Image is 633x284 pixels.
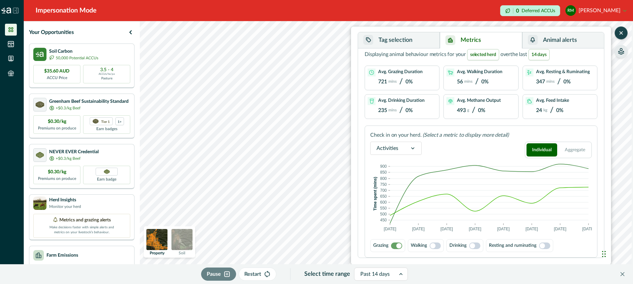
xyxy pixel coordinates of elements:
[179,251,185,255] p: Soil
[481,79,489,85] p: 0%
[146,229,167,250] img: property preview
[600,238,633,269] iframe: Chat Widget
[304,270,350,279] p: Select time range
[49,48,98,55] p: Soil Carbon
[457,107,466,114] p: 493
[100,68,113,72] p: 3.5 - 4
[365,49,551,60] p: Displaying animal behaviour metrics for your over the last
[557,77,561,87] p: /
[115,117,124,125] div: more credentials avaialble
[36,101,44,108] img: certification logo
[440,227,453,231] text: [DATE]
[536,69,590,75] p: Avg. Resting & Ruminating
[378,107,387,114] p: 235
[380,194,387,199] text: 650
[36,6,97,15] div: Impersonation Mode
[49,224,115,235] p: Make decisions faster with simple alerts and metrics on your livestock’s behaviour.
[38,125,76,131] p: Premiums on produce
[472,106,475,115] p: /
[49,197,81,204] p: Herd Insights
[497,227,510,231] text: [DATE]
[440,32,522,48] button: Metrics
[380,206,387,211] text: 550
[399,77,403,87] p: /
[457,69,502,75] p: Avg. Walking Duration
[49,98,129,105] p: Greenham Beef Sustainability Standard
[384,227,396,231] text: [DATE]
[244,270,261,278] p: Restart
[467,108,469,112] p: g
[380,212,387,216] text: 500
[522,8,555,13] p: Deferred ACCUs
[550,106,554,115] p: /
[97,176,116,182] p: Earn badge
[412,227,425,231] text: [DATE]
[536,98,569,103] p: Avg. Feed Intake
[101,76,112,81] p: Pasture
[47,75,67,81] p: ACCU Price
[171,229,193,250] img: soil preview
[582,227,595,231] text: [DATE]
[380,188,387,193] text: 700
[150,251,165,255] p: Property
[449,242,467,249] p: Drinking
[380,200,387,205] text: 600
[536,107,542,114] p: 24
[46,252,78,259] p: Farm Emissions
[423,131,509,139] p: (Select a metric to display more detail)
[207,270,221,278] p: Pause
[99,72,115,76] p: ACCUs/ha/pa
[560,143,590,156] button: Aggregate
[536,79,545,85] p: 347
[380,164,387,169] text: 900
[378,79,387,85] p: 721
[239,268,276,281] button: Restart
[93,119,99,124] img: certification logo
[554,227,566,231] text: [DATE]
[528,49,550,60] span: 14 days
[546,79,555,84] p: mins
[388,108,397,112] p: mins
[49,204,81,210] p: Monitor your herd
[457,79,463,85] p: 56
[358,32,440,48] button: Tag selection
[140,21,632,284] canvas: Map
[563,79,571,85] p: 0%
[522,32,604,48] button: Animal alerts
[104,169,110,174] img: Greenham NEVER EVER certification badge
[457,98,501,103] p: Avg. Methane Output
[565,3,626,18] button: Rodney McIntyre[PERSON_NAME]
[478,107,485,114] p: 0%
[464,79,472,84] p: mins
[101,119,110,124] p: Tier 1
[48,118,66,125] p: $0.30/kg
[56,55,98,61] p: 50,000 Potential ACCUs
[388,79,397,84] p: mins
[406,79,413,85] p: 0%
[370,131,421,139] p: Check in on your herd.
[59,217,111,224] p: Metrics and grazing alerts
[56,105,80,111] p: +$0.3/kg Beef
[378,98,425,103] p: Avg. Drinking Duration
[201,268,236,281] button: Pause
[602,244,606,264] div: Drag
[1,8,11,14] img: Logo
[96,125,117,132] p: Earn badges
[469,227,481,231] text: [DATE]
[380,170,387,175] text: 850
[516,8,519,14] p: 0
[399,106,403,115] p: /
[373,177,377,211] text: Time spent (mins)
[527,143,557,156] button: Individual
[543,108,547,112] p: kg
[526,227,538,231] text: [DATE]
[48,169,66,176] p: $0.30/kg
[56,156,80,161] p: +$0.3/kg Beef
[380,218,387,222] text: 450
[489,242,536,249] p: Resting and ruminating
[617,269,628,279] button: Close
[38,176,76,182] p: Premiums on produce
[49,149,99,156] p: NEVER EVER Credential
[475,77,479,87] p: /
